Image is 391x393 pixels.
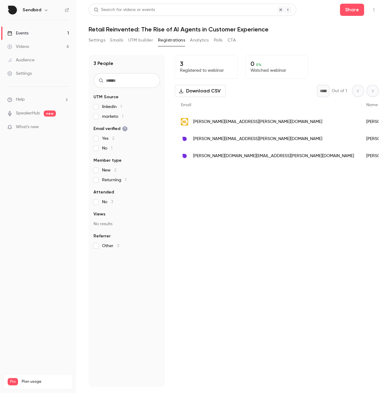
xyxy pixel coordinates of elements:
p: No results [93,221,160,227]
span: Help [16,96,25,103]
span: 2 [114,168,116,172]
div: Audience [7,57,35,63]
span: Attended [93,189,114,195]
button: Polls [214,35,223,45]
span: No [102,145,112,151]
span: UTM Source [93,94,119,100]
p: Registered to webinar [180,67,233,74]
span: new [44,110,56,117]
img: dal.ca [181,118,188,125]
li: help-dropdown-opener [7,96,69,103]
button: Share [340,4,364,16]
button: Download CSV [175,85,226,97]
span: [PERSON_NAME][EMAIL_ADDRESS][PERSON_NAME][DOMAIN_NAME] [193,136,322,142]
img: sendbird.com [181,152,188,160]
span: 1 [122,114,123,119]
button: Emails [110,35,123,45]
span: Pro [8,378,18,385]
span: linkedin [102,104,122,110]
p: 3 [180,60,233,67]
img: sendbird.com [181,135,188,142]
span: Email [181,103,191,107]
h1: Retail Reinvented: The Rise of AI Agents in Customer Experience [89,26,379,33]
div: Settings [7,70,32,77]
span: Member type [93,157,122,164]
img: Sendbird [8,5,17,15]
button: CTA [228,35,236,45]
span: 3 [117,244,119,248]
span: Other [102,243,119,249]
button: UTM builder [128,35,153,45]
span: Email verified [93,126,128,132]
div: Events [7,30,28,36]
div: Videos [7,44,29,50]
span: Returning [102,177,126,183]
span: No [102,199,113,205]
span: Views [93,211,105,217]
span: Plan usage [22,379,69,384]
h6: Sendbird [23,7,41,13]
span: [PERSON_NAME][DOMAIN_NAME][EMAIL_ADDRESS][PERSON_NAME][DOMAIN_NAME] [193,153,354,159]
span: [PERSON_NAME][EMAIL_ADDRESS][PERSON_NAME][DOMAIN_NAME] [193,119,322,125]
span: What's new [16,124,39,130]
span: Referrer [93,233,111,239]
button: Settings [89,35,105,45]
p: 0 [250,60,303,67]
span: New [102,167,116,173]
span: marketo [102,114,123,120]
button: Registrations [158,35,185,45]
span: 1 [120,105,122,109]
button: Analytics [190,35,209,45]
span: 2 [112,136,114,141]
a: SpeakerHub [16,110,40,117]
span: 1 [125,178,126,182]
span: 1 [111,146,112,150]
h1: 3 People [93,60,113,67]
span: Yes [102,135,114,142]
p: Watched webinar [250,67,303,74]
span: 0 % [256,63,261,67]
section: facet-groups [93,94,160,249]
p: Out of 1 [332,88,347,94]
span: Name [366,103,378,107]
span: 3 [111,200,113,204]
div: Search for videos or events [94,7,155,13]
